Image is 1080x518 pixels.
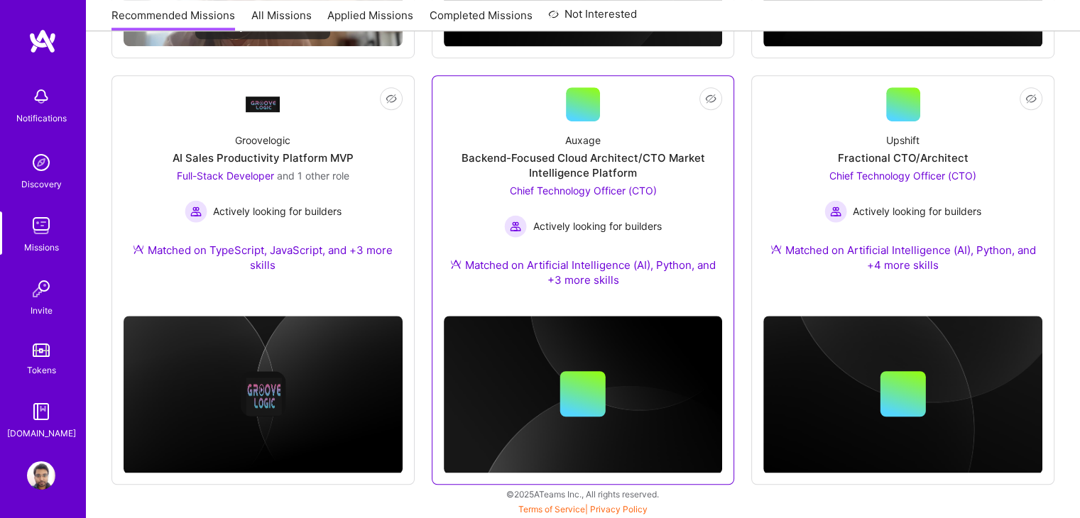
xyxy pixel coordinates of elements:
div: Matched on TypeScript, JavaScript, and +3 more skills [124,243,403,272]
a: Applied Missions [327,8,413,31]
div: Auxage [565,133,601,148]
img: logo [28,28,57,54]
img: Invite [27,275,55,303]
img: bell [27,82,55,111]
a: Recommended Missions [111,8,235,31]
div: Matched on Artificial Intelligence (AI), Python, and +3 more skills [444,258,723,287]
img: teamwork [27,211,55,240]
a: Company LogoGroovelogicAI Sales Productivity Platform MVPFull-Stack Developer and 1 other roleAct... [124,87,403,290]
a: Privacy Policy [590,504,648,514]
span: | [518,504,648,514]
div: Invite [31,303,53,318]
div: Missions [24,240,59,255]
a: AuxageBackend-Focused Cloud Architect/CTO Market Intelligence PlatformChief Technology Officer (C... [444,87,723,304]
div: Notifications [16,111,67,126]
a: Completed Missions [430,8,533,31]
span: Chief Technology Officer (CTO) [509,184,656,197]
img: cover [444,316,723,474]
div: Groovelogic [235,133,290,148]
i: icon EyeClosed [386,93,397,104]
img: Actively looking for builders [824,200,847,223]
img: Ateam Purple Icon [770,243,782,255]
img: cover [124,316,403,474]
span: and 1 other role [277,170,349,182]
img: tokens [33,343,50,357]
div: Backend-Focused Cloud Architect/CTO Market Intelligence Platform [444,150,723,180]
div: [DOMAIN_NAME] [7,426,76,441]
img: Actively looking for builders [185,200,207,223]
img: User Avatar [27,461,55,490]
a: UpshiftFractional CTO/ArchitectChief Technology Officer (CTO) Actively looking for buildersActive... [763,87,1042,290]
img: guide book [27,397,55,426]
i: icon EyeClosed [705,93,716,104]
div: Fractional CTO/Architect [838,150,969,165]
img: cover [763,316,1042,474]
div: Discovery [21,177,62,192]
a: All Missions [251,8,312,31]
a: User Avatar [23,461,59,490]
span: Actively looking for builders [533,219,661,233]
img: Company Logo [246,97,280,111]
img: Ateam Purple Icon [133,243,144,255]
a: Terms of Service [518,504,585,514]
img: discovery [27,148,55,177]
img: Actively looking for builders [504,215,527,238]
span: Actively looking for builders [853,204,981,219]
img: Company logo [240,371,285,417]
a: Not Interested [548,6,637,31]
span: Actively looking for builders [213,204,342,219]
i: icon EyeClosed [1025,93,1037,104]
div: © 2025 ATeams Inc., All rights reserved. [85,476,1080,512]
span: Full-Stack Developer [177,170,274,182]
span: Chief Technology Officer (CTO) [829,170,976,182]
div: Tokens [27,363,56,378]
div: Matched on Artificial Intelligence (AI), Python, and +4 more skills [763,243,1042,272]
img: Ateam Purple Icon [450,258,462,270]
div: AI Sales Productivity Platform MVP [173,150,354,165]
div: Upshift [886,133,920,148]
